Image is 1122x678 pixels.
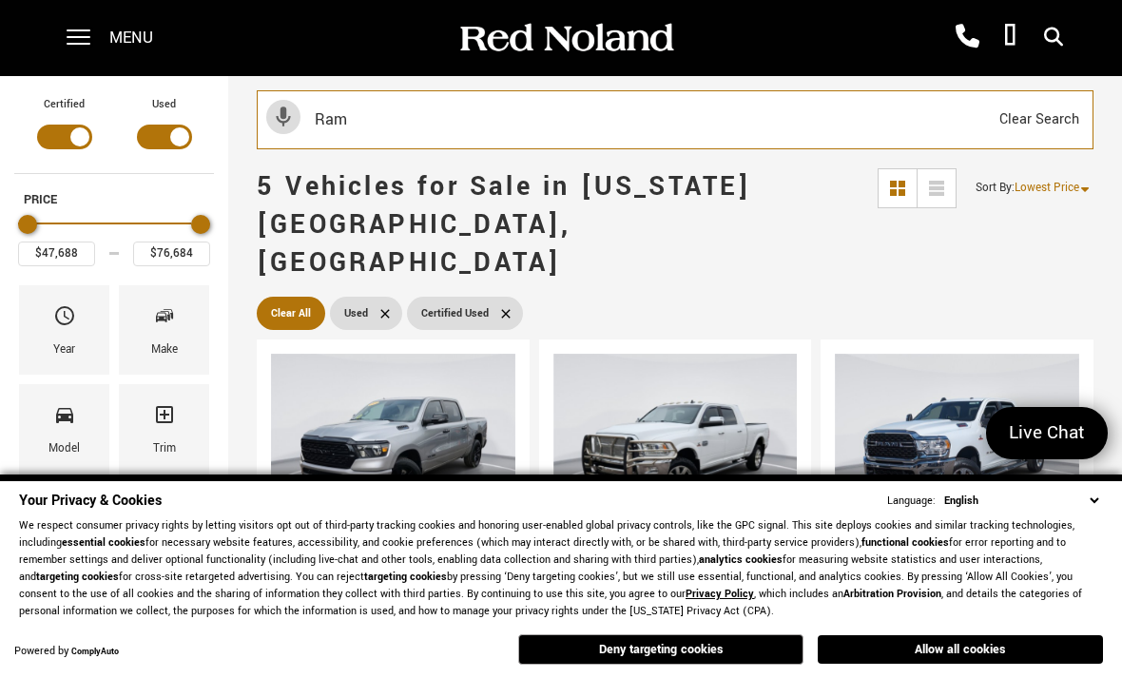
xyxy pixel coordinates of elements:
[18,242,95,266] input: Minimum
[271,354,515,537] div: 1 / 2
[151,339,178,360] div: Make
[456,22,675,55] img: Red Noland Auto Group
[62,535,145,550] strong: essential cookies
[986,407,1108,459] a: Live Chat
[843,587,941,601] strong: Arbitration Provision
[153,438,176,459] div: Trim
[939,492,1103,510] select: Language Select
[24,191,204,208] h5: Price
[699,552,783,567] strong: analytics cookies
[818,635,1103,664] button: Allow all cookies
[133,242,210,266] input: Maximum
[271,301,311,325] span: Clear All
[518,634,803,665] button: Deny targeting cookies
[36,570,119,584] strong: targeting cookies
[553,354,798,537] img: 2015 Ram 2500 Laramie Longhorn 1
[18,208,210,266] div: Price
[686,587,754,601] a: Privacy Policy
[421,301,489,325] span: Certified Used
[53,398,76,438] span: Model
[861,535,949,550] strong: functional cookies
[191,215,210,234] div: Maximum Price
[48,438,80,459] div: Model
[887,495,936,507] div: Language:
[835,354,1079,537] div: 1 / 2
[257,90,1093,149] input: Search Inventory
[152,95,176,114] label: Used
[19,517,1103,620] p: We respect consumer privacy rights by letting visitors opt out of third-party tracking cookies an...
[976,180,1015,196] span: Sort By :
[53,300,76,339] span: Year
[119,384,209,474] div: TrimTrim
[257,168,752,281] span: 5 Vehicles for Sale in [US_STATE][GEOGRAPHIC_DATA], [GEOGRAPHIC_DATA]
[19,384,109,474] div: ModelModel
[71,646,119,658] a: ComplyAuto
[999,420,1094,446] span: Live Chat
[53,339,75,360] div: Year
[364,570,447,584] strong: targeting cookies
[153,398,176,438] span: Trim
[19,491,162,511] span: Your Privacy & Cookies
[266,100,300,134] svg: Click to toggle on voice search
[553,354,798,537] div: 1 / 2
[153,300,176,339] span: Make
[990,91,1089,148] span: Clear Search
[19,285,109,375] div: YearYear
[44,95,85,114] label: Certified
[14,646,119,658] div: Powered by
[271,354,515,537] img: 2024 Ram 1500 Big Horn/Lone Star 1
[119,285,209,375] div: MakeMake
[14,95,214,173] div: Filter by Vehicle Type
[18,215,37,234] div: Minimum Price
[1015,180,1079,196] span: Lowest Price
[835,354,1079,537] img: 2023 Ram 2500 Big Horn 1
[344,301,368,325] span: Used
